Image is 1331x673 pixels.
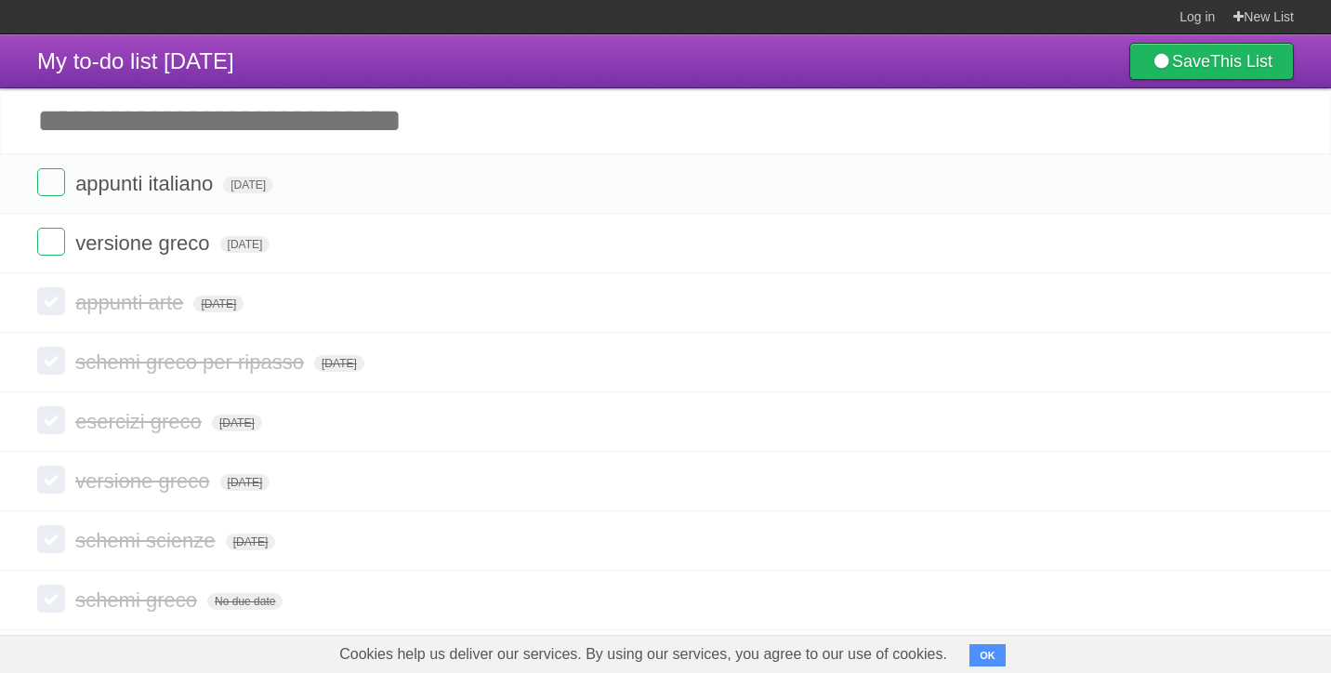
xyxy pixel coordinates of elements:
[37,525,65,553] label: Done
[223,177,273,193] span: [DATE]
[193,296,244,312] span: [DATE]
[75,469,214,493] span: versione greco
[75,231,214,255] span: versione greco
[37,168,65,196] label: Done
[37,466,65,494] label: Done
[37,48,234,73] span: My to-do list [DATE]
[75,529,219,552] span: schemi scienze
[220,474,270,491] span: [DATE]
[314,355,364,372] span: [DATE]
[75,350,309,374] span: schemi greco per ripasso
[226,534,276,550] span: [DATE]
[37,406,65,434] label: Done
[1129,43,1294,80] a: SaveThis List
[37,347,65,375] label: Done
[75,291,188,314] span: appunti arte
[37,228,65,256] label: Done
[207,593,283,610] span: No due date
[37,287,65,315] label: Done
[75,172,217,195] span: appunti italiano
[75,588,202,612] span: schemi greco
[969,644,1006,666] button: OK
[75,410,206,433] span: esercizi greco
[212,415,262,431] span: [DATE]
[1210,52,1272,71] b: This List
[37,585,65,613] label: Done
[220,236,270,253] span: [DATE]
[321,636,966,673] span: Cookies help us deliver our services. By using our services, you agree to our use of cookies.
